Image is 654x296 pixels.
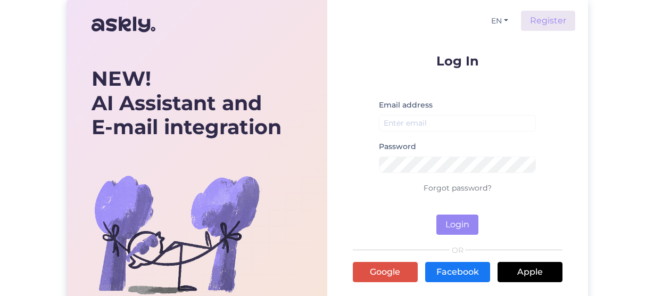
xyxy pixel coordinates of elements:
button: Login [436,215,478,235]
label: Password [379,141,416,152]
div: AI Assistant and E-mail integration [92,67,282,139]
img: Askly [92,12,155,37]
a: Forgot password? [424,183,492,193]
label: Email address [379,100,433,111]
b: NEW! [92,66,151,91]
a: Apple [498,262,562,282]
p: Log In [353,54,562,68]
span: OR [450,246,465,254]
a: Facebook [425,262,490,282]
a: Google [353,262,418,282]
input: Enter email [379,115,536,131]
button: EN [487,13,512,29]
a: Register [521,11,575,31]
